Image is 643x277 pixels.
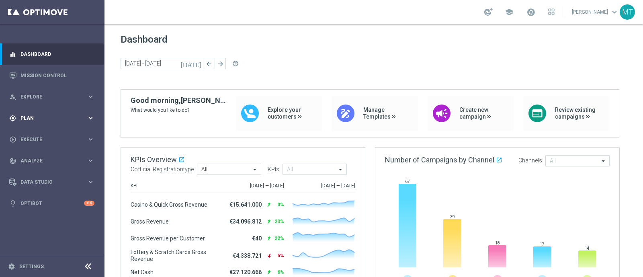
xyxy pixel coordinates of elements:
a: Dashboard [20,43,94,65]
i: keyboard_arrow_right [87,178,94,186]
span: Analyze [20,158,87,163]
div: Plan [9,115,87,122]
button: equalizer Dashboard [9,51,95,57]
i: keyboard_arrow_right [87,135,94,143]
button: Data Studio keyboard_arrow_right [9,179,95,185]
button: gps_fixed Plan keyboard_arrow_right [9,115,95,121]
div: Analyze [9,157,87,164]
div: Explore [9,93,87,101]
i: keyboard_arrow_right [87,114,94,122]
button: track_changes Analyze keyboard_arrow_right [9,158,95,164]
div: Dashboard [9,43,94,65]
span: Explore [20,94,87,99]
span: Execute [20,137,87,142]
span: keyboard_arrow_down [610,8,619,16]
i: person_search [9,93,16,101]
i: keyboard_arrow_right [87,93,94,101]
button: Mission Control [9,72,95,79]
a: [PERSON_NAME]keyboard_arrow_down [571,6,620,18]
div: MT [620,4,635,20]
a: Mission Control [20,65,94,86]
a: Settings [19,264,44,269]
i: gps_fixed [9,115,16,122]
div: +10 [84,201,94,206]
i: settings [8,263,15,270]
i: play_circle_outline [9,136,16,143]
i: keyboard_arrow_right [87,157,94,164]
span: school [505,8,514,16]
button: person_search Explore keyboard_arrow_right [9,94,95,100]
button: lightbulb Optibot +10 [9,200,95,207]
button: play_circle_outline Execute keyboard_arrow_right [9,136,95,143]
a: Optibot [20,193,84,214]
span: Plan [20,116,87,121]
i: equalizer [9,51,16,58]
i: track_changes [9,157,16,164]
div: Execute [9,136,87,143]
i: lightbulb [9,200,16,207]
div: Data Studio [9,179,87,186]
div: Mission Control [9,65,94,86]
span: Data Studio [20,180,87,185]
div: Optibot [9,193,94,214]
